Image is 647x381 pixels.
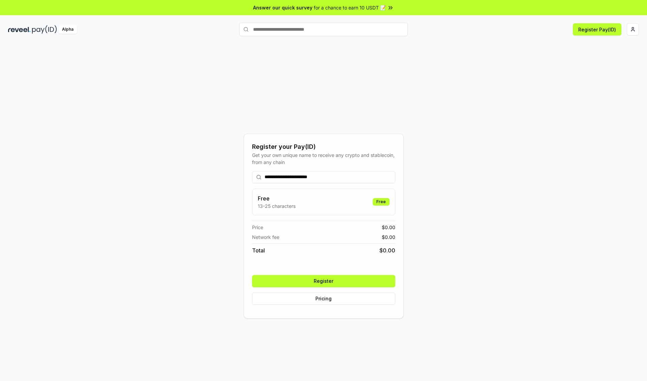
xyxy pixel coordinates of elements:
[252,142,395,152] div: Register your Pay(ID)
[258,194,296,202] h3: Free
[382,234,395,241] span: $ 0.00
[252,293,395,305] button: Pricing
[252,152,395,166] div: Get your own unique name to receive any crypto and stablecoin, from any chain
[252,224,263,231] span: Price
[373,198,390,206] div: Free
[252,234,279,241] span: Network fee
[382,224,395,231] span: $ 0.00
[252,246,265,254] span: Total
[379,246,395,254] span: $ 0.00
[253,4,312,11] span: Answer our quick survey
[32,25,57,34] img: pay_id
[314,4,386,11] span: for a chance to earn 10 USDT 📝
[252,275,395,287] button: Register
[8,25,31,34] img: reveel_dark
[58,25,77,34] div: Alpha
[573,23,621,35] button: Register Pay(ID)
[258,202,296,210] p: 13-25 characters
